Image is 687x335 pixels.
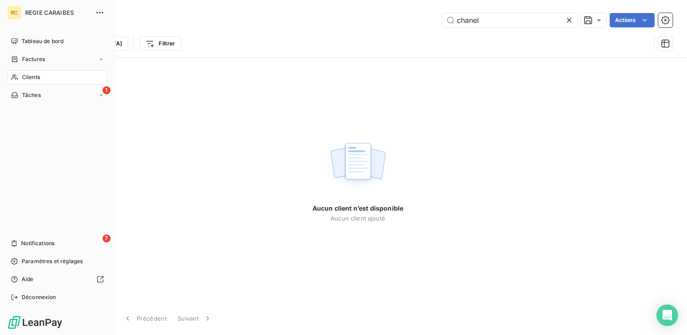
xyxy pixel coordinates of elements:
span: 7 [103,234,111,242]
span: Déconnexion [22,293,56,301]
button: Précédent [118,309,172,328]
span: Aide [22,275,34,283]
span: 1 [103,86,111,94]
button: Actions [610,13,655,27]
div: RC [7,5,22,20]
span: Aucun client n’est disponible [312,204,403,213]
button: Filtrer [139,36,181,51]
span: Clients [22,73,40,81]
a: Aide [7,272,107,287]
span: Tâches [22,91,41,99]
span: Factures [22,55,45,63]
span: Notifications [21,239,54,247]
img: Logo LeanPay [7,315,63,330]
span: Tableau de bord [22,37,63,45]
span: Paramètres et réglages [22,257,83,265]
span: Aucun client ajouté [330,215,385,222]
span: REGIE CARAIBES [25,9,90,16]
div: Open Intercom Messenger [656,304,678,326]
img: empty state [329,138,387,194]
input: Rechercher [442,13,577,27]
button: Suivant [172,309,218,328]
